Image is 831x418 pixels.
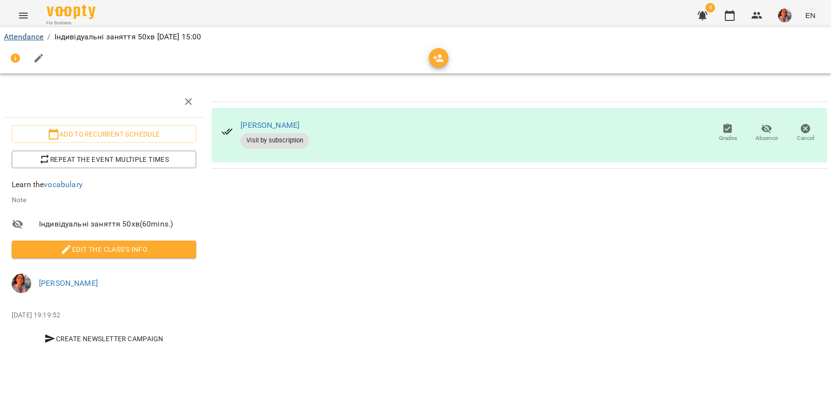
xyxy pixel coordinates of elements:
span: Visit by subscription [240,136,309,145]
span: Індивідуальні заняття 50хв ( 60 mins. ) [39,218,196,230]
span: Absence [756,134,778,142]
span: Repeat the event multiple times [19,154,188,165]
p: Learn the [12,179,196,191]
p: Індивідуальні заняття 50хв [DATE] 15:00 [55,31,202,43]
img: 1ca8188f67ff8bc7625fcfef7f64a17b.jpeg [12,274,31,293]
span: EN [805,10,815,20]
span: Edit the class's Info [19,244,188,255]
button: Cancel [786,120,825,147]
button: Menu [12,4,35,27]
span: Grades [719,134,737,142]
button: EN [801,6,819,24]
a: Attendance [4,32,43,41]
a: vocabulary [44,180,82,189]
img: Voopty Logo [47,5,95,19]
button: Add to recurrent schedule [12,125,196,143]
p: Note [12,195,196,205]
button: Create Newsletter Campaign [12,330,196,348]
a: [PERSON_NAME] [240,121,299,130]
span: Create Newsletter Campaign [16,333,192,345]
span: Add to recurrent schedule [19,128,188,140]
li: / [47,31,50,43]
button: Absence [747,120,786,147]
button: Grades [708,120,747,147]
span: For Business [47,20,95,26]
span: Cancel [797,134,814,142]
span: 4 [705,3,715,13]
a: [PERSON_NAME] [39,279,98,288]
nav: breadcrumb [4,31,827,43]
button: Repeat the event multiple times [12,151,196,168]
button: Edit the class's Info [12,241,196,258]
img: 1ca8188f67ff8bc7625fcfef7f64a17b.jpeg [778,9,792,22]
p: [DATE] 19:19:52 [12,311,196,320]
